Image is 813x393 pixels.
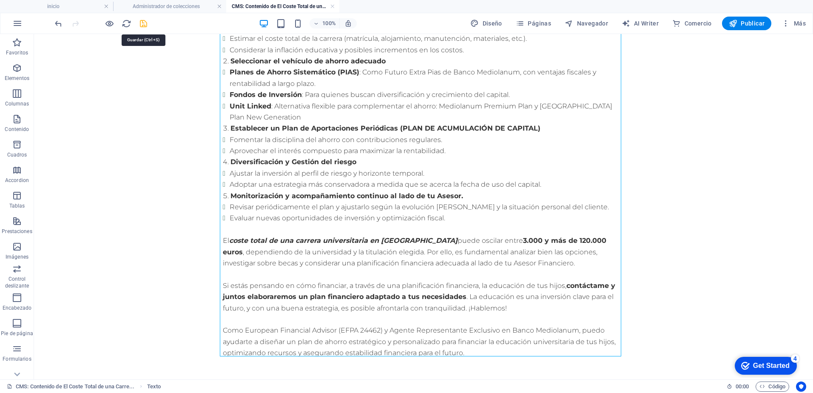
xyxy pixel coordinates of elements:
span: Código [759,382,785,392]
p: Accordion [5,177,29,184]
button: Publicar [722,17,772,30]
span: Más [782,19,806,28]
span: Publicar [729,19,765,28]
h6: 100% [322,18,336,28]
span: : [742,383,743,390]
p: Favoritos [6,49,28,56]
i: Deshacer: Cambiar texto (Ctrl+Z) [54,19,63,28]
button: undo [53,18,63,28]
span: Comercio [672,19,712,28]
p: Formularios [3,356,31,362]
h4: Administrador de colecciones [113,2,226,11]
p: Pie de página [1,330,33,337]
p: Tablas [9,202,25,209]
a: Haz clic para cancelar la selección y doble clic para abrir páginas [7,382,135,392]
p: Imágenes [6,253,28,260]
span: Páginas [516,19,551,28]
button: Comercio [669,17,715,30]
div: Get Started [25,9,62,17]
h6: Tiempo de la sesión [727,382,749,392]
p: Encabezado [3,305,31,311]
p: Columnas [5,100,29,107]
p: Contenido [5,126,29,133]
p: Cuadros [7,151,27,158]
button: save [138,18,148,28]
div: 4 [63,2,71,10]
span: Haz clic para seleccionar y doble clic para editar [147,382,161,392]
p: Prestaciones [2,228,32,235]
p: Elementos [5,75,29,82]
button: reload [121,18,131,28]
button: 100% [310,18,340,28]
nav: breadcrumb [147,382,161,392]
span: AI Writer [622,19,659,28]
span: Navegador [565,19,608,28]
i: Volver a cargar página [122,19,131,28]
button: Navegador [561,17,611,30]
button: Más [778,17,809,30]
span: Diseño [470,19,502,28]
span: 00 00 [736,382,749,392]
div: Get Started 4 items remaining, 20% complete [7,4,69,22]
h4: CMS: Contenido de El Coste Total de una Carre... [226,2,339,11]
button: Usercentrics [796,382,806,392]
button: AI Writer [618,17,662,30]
button: Diseño [467,17,506,30]
button: Páginas [512,17,554,30]
button: Código [756,382,789,392]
